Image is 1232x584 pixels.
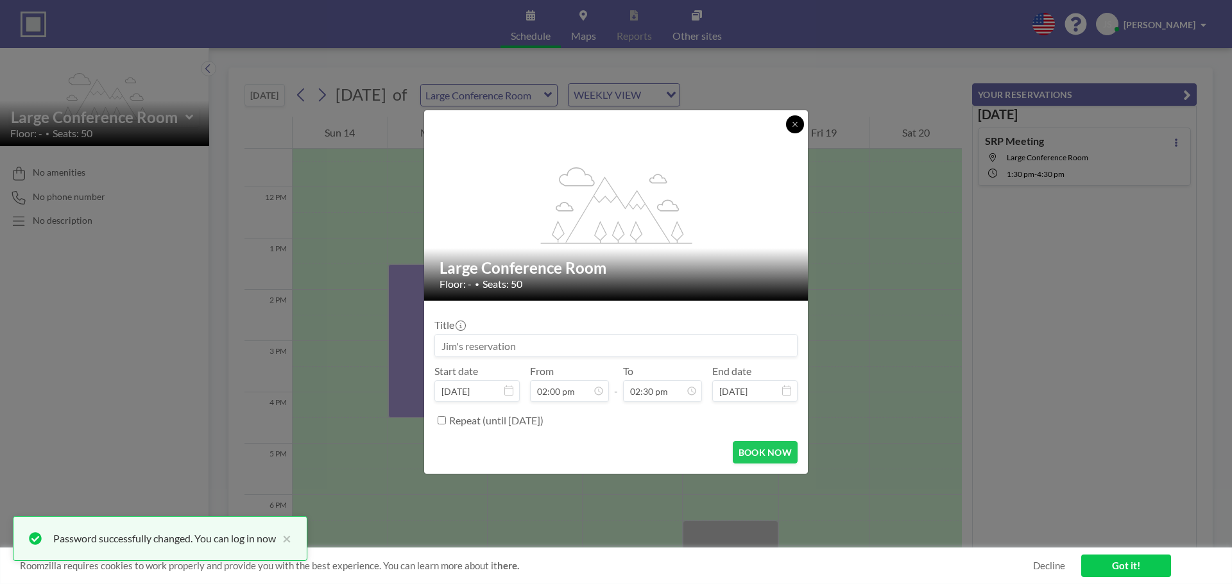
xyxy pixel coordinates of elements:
[440,278,472,290] span: Floor: -
[449,414,543,427] label: Repeat (until [DATE])
[434,365,478,378] label: Start date
[541,166,692,243] g: flex-grow: 1.2;
[497,560,519,571] a: here.
[530,365,554,378] label: From
[475,279,479,289] span: •
[623,365,633,378] label: To
[1033,560,1065,572] a: Decline
[434,319,465,331] label: Title
[20,560,1033,572] span: Roomzilla requires cookies to work properly and provide you with the best experience. You can lea...
[712,365,751,378] label: End date
[53,531,276,546] div: Password successfully changed. You can log in now
[614,369,618,397] span: -
[1081,555,1171,577] a: Got it!
[276,531,291,546] button: close
[483,278,522,290] span: Seats: 50
[440,258,794,278] h2: Large Conference Room
[733,441,798,463] button: BOOK NOW
[435,335,797,356] input: Jim's reservation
